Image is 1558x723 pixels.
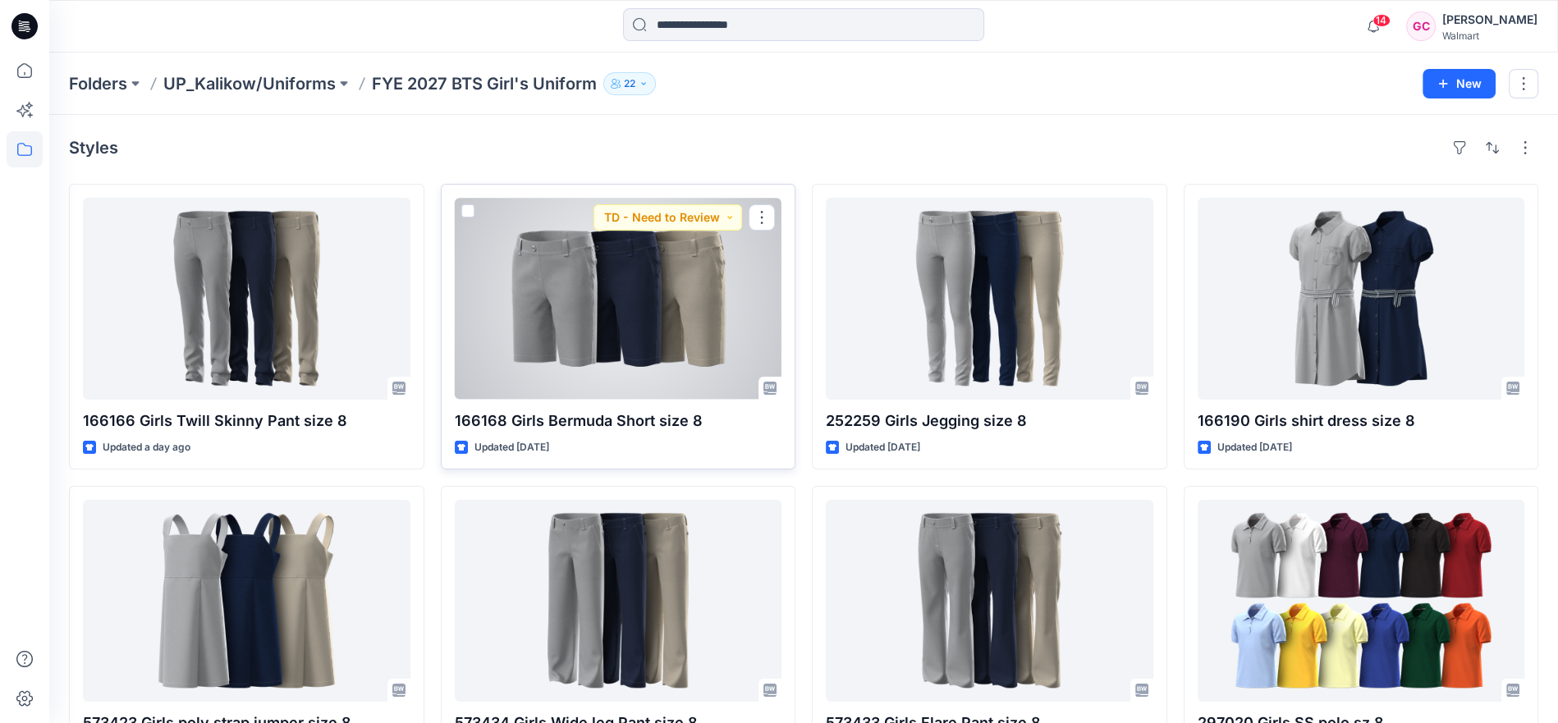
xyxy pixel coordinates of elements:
span: 14 [1372,14,1391,27]
a: 573423 Girls poly strap jumper size 8 [83,500,410,702]
a: 166168 Girls Bermuda Short size 8 [455,198,782,400]
a: 252259 Girls Jegging size 8 [826,198,1153,400]
h4: Styles [69,138,118,158]
button: New [1423,69,1496,98]
a: 166166 Girls Twill Skinny Pant size 8 [83,198,410,400]
a: UP_Kalikow/Uniforms [163,72,336,95]
a: 297020 Girls SS polo sz 8 [1198,500,1525,702]
a: Folders [69,72,127,95]
p: 166166 Girls Twill Skinny Pant size 8 [83,410,410,432]
a: 573433 Girls Flare Pant size 8 [826,500,1153,702]
p: FYE 2027 BTS Girl's Uniform [372,72,597,95]
div: GC [1406,11,1436,41]
button: 22 [603,72,656,95]
p: 252259 Girls Jegging size 8 [826,410,1153,432]
p: 166190 Girls shirt dress size 8 [1198,410,1525,432]
p: 22 [624,75,635,93]
p: Updated a day ago [103,439,190,456]
a: 166190 Girls shirt dress size 8 [1198,198,1525,400]
p: Updated [DATE] [845,439,920,456]
div: Walmart [1442,30,1537,42]
div: [PERSON_NAME] [1442,10,1537,30]
p: Updated [DATE] [1217,439,1292,456]
a: 573434 Girls Wide leg Pant size 8 [455,500,782,702]
p: 166168 Girls Bermuda Short size 8 [455,410,782,432]
p: Updated [DATE] [474,439,549,456]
